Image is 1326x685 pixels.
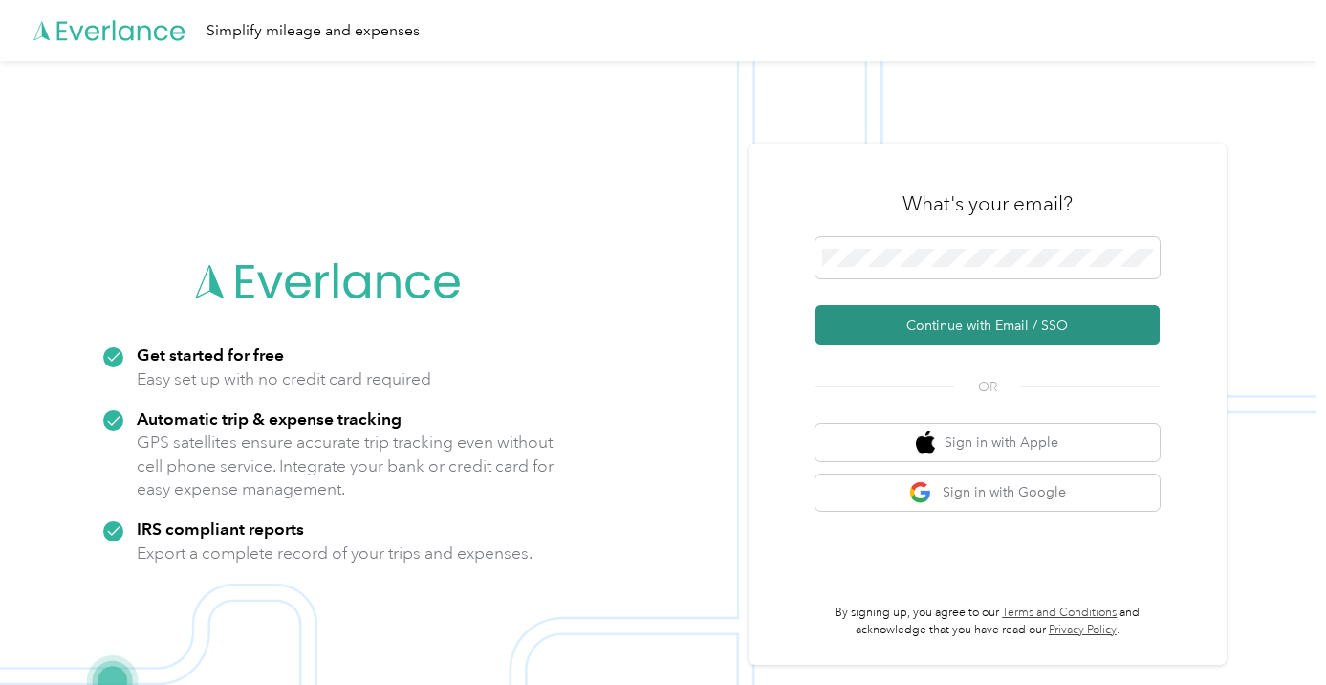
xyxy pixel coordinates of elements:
[902,190,1073,217] h3: What's your email?
[137,344,284,365] strong: Get started for free
[815,475,1160,512] button: google logoSign in with Google
[815,424,1160,461] button: apple logoSign in with Apple
[1002,606,1117,620] a: Terms and Conditions
[815,305,1160,345] button: Continue with Email / SSO
[137,431,554,501] p: GPS satellites ensure accurate trip tracking even without cell phone service. Integrate your bank...
[137,367,431,391] p: Easy set up with no credit card required
[137,409,402,429] strong: Automatic trip & expense tracking
[916,431,935,454] img: apple logo
[207,19,420,43] div: Simplify mileage and expenses
[954,377,1021,397] span: OR
[137,541,533,565] p: Export a complete record of your trips and expenses.
[815,605,1160,638] p: By signing up, you agree to our and acknowledge that you have read our .
[137,519,304,539] strong: IRS compliant reports
[1049,623,1117,637] a: Privacy Policy
[909,481,933,505] img: google logo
